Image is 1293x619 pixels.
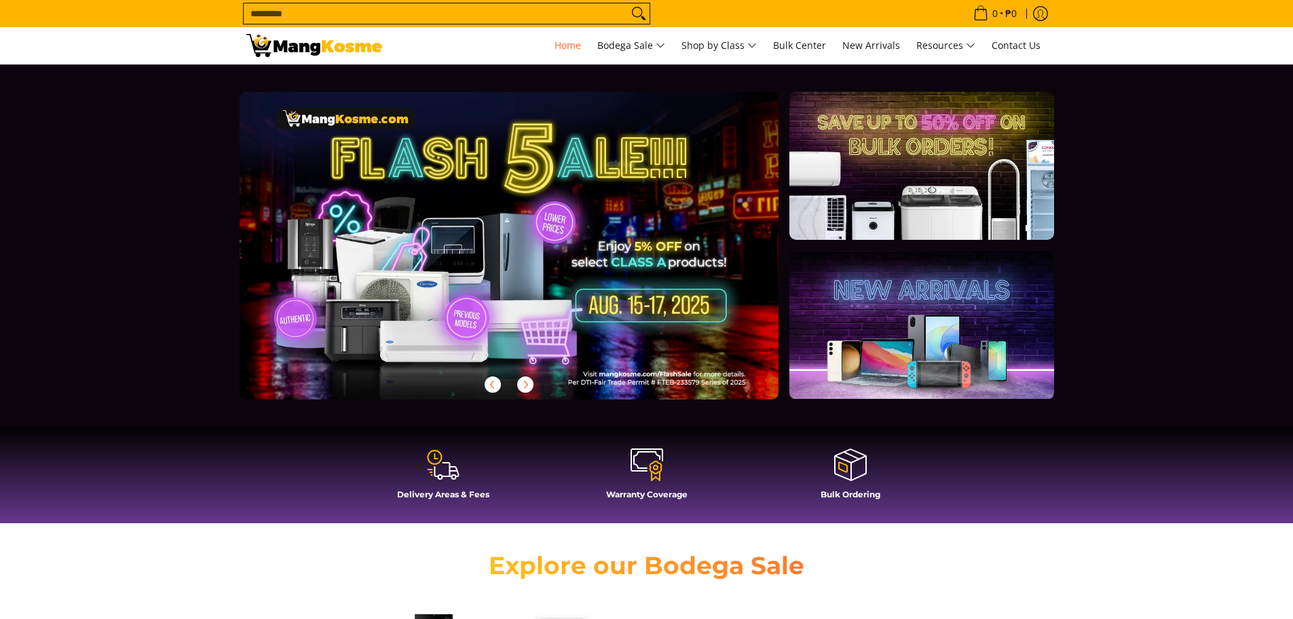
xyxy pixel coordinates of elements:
[836,27,907,64] a: New Arrivals
[969,6,1021,21] span: •
[916,37,975,54] span: Resources
[548,27,588,64] a: Home
[597,37,665,54] span: Bodega Sale
[675,27,764,64] a: Shop by Class
[755,489,945,499] h4: Bulk Ordering
[552,489,742,499] h4: Warranty Coverage
[681,37,757,54] span: Shop by Class
[396,27,1047,64] nav: Main Menu
[990,9,1000,18] span: 0
[985,27,1047,64] a: Contact Us
[240,92,823,421] a: More
[910,27,982,64] a: Resources
[246,34,382,57] img: Mang Kosme: Your Home Appliances Warehouse Sale Partner!
[773,39,826,52] span: Bulk Center
[552,447,742,510] a: Warranty Coverage
[348,489,538,499] h4: Delivery Areas & Fees
[1003,9,1019,18] span: ₱0
[628,3,650,24] button: Search
[766,27,833,64] a: Bulk Center
[842,39,900,52] span: New Arrivals
[510,370,540,400] button: Next
[555,39,581,52] span: Home
[755,447,945,510] a: Bulk Ordering
[450,550,844,581] h2: Explore our Bodega Sale
[591,27,672,64] a: Bodega Sale
[478,370,508,400] button: Previous
[348,447,538,510] a: Delivery Areas & Fees
[992,39,1041,52] span: Contact Us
